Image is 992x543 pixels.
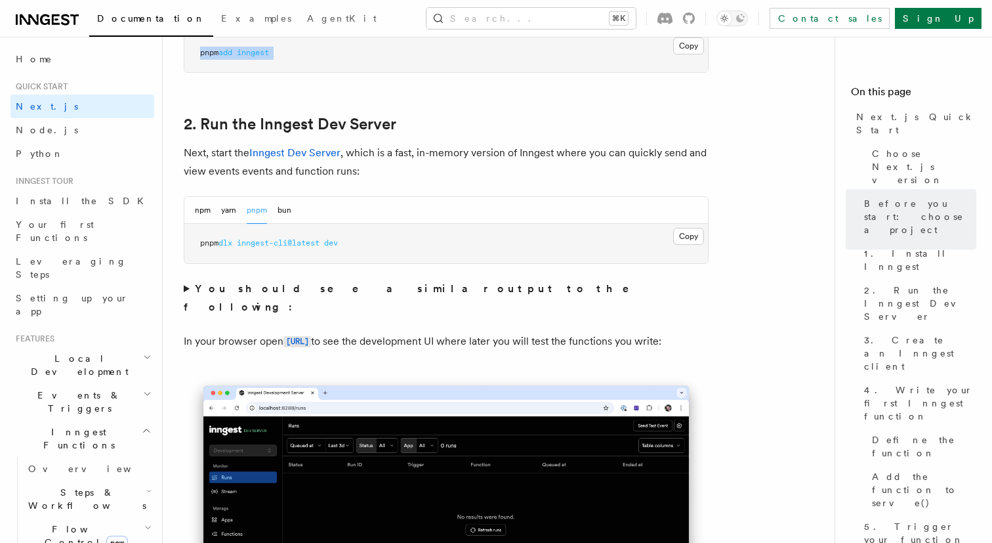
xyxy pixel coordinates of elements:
button: Toggle dark mode [716,11,748,26]
span: Local Development [10,352,143,378]
span: 3. Create an Inngest client [864,334,976,373]
kbd: ⌘K [610,12,628,25]
span: add [218,48,232,57]
span: Leveraging Steps [16,256,127,280]
a: Install the SDK [10,189,154,213]
span: Inngest Functions [10,425,142,452]
span: dlx [218,238,232,248]
span: Next.js [16,101,78,112]
a: [URL] [283,335,311,347]
span: Add the function to serve() [872,470,976,510]
span: dev [324,238,338,248]
span: 1. Install Inngest [864,247,976,273]
button: Search...⌘K [426,8,636,29]
span: Steps & Workflows [23,486,146,512]
button: npm [195,197,211,224]
button: Local Development [10,347,154,383]
button: yarn [221,197,236,224]
a: Documentation [89,4,213,37]
a: Node.js [10,118,154,142]
span: Home [16,53,52,66]
a: AgentKit [299,4,384,35]
a: Python [10,142,154,165]
span: pnpm [200,238,218,248]
a: Choose Next.js version [867,142,976,192]
button: bun [278,197,291,224]
a: Setting up your app [10,286,154,323]
span: Before you start: choose a project [864,197,976,236]
p: Next, start the , which is a fast, in-memory version of Inngest where you can quickly send and vi... [184,144,709,181]
code: [URL] [283,336,311,347]
summary: You should see a similar output to the following: [184,280,709,316]
button: Copy [673,228,704,245]
a: 2. Run the Inngest Dev Server [184,115,396,133]
a: 2. Run the Inngest Dev Server [859,278,976,328]
span: inngest [237,48,269,57]
span: Examples [221,13,291,24]
button: Events & Triggers [10,383,154,420]
span: inngest-cli@latest [237,238,320,248]
a: Define the function [867,428,976,465]
span: Overview [28,464,163,474]
span: Quick start [10,81,68,92]
span: 4. Write your first Inngest function [864,383,976,423]
span: Events & Triggers [10,389,143,415]
span: Your first Functions [16,219,94,243]
span: 2. Run the Inngest Dev Server [864,284,976,323]
span: pnpm [200,48,218,57]
span: Choose Next.js version [872,147,976,186]
a: Contact sales [770,8,890,29]
button: pnpm [247,197,267,224]
button: Copy [673,37,704,54]
a: Next.js Quick Start [851,105,976,142]
span: Node.js [16,125,78,135]
span: Define the function [872,433,976,460]
a: Add the function to serve() [867,465,976,515]
a: 1. Install Inngest [859,242,976,278]
a: Your first Functions [10,213,154,250]
span: Documentation [97,13,205,24]
span: AgentKit [307,13,377,24]
a: Home [10,47,154,71]
span: Install the SDK [16,196,152,206]
a: 3. Create an Inngest client [859,328,976,378]
a: Sign Up [895,8,982,29]
h4: On this page [851,84,976,105]
a: Next.js [10,95,154,118]
p: In your browser open to see the development UI where later you will test the functions you write: [184,332,709,351]
span: Setting up your app [16,293,129,316]
strong: You should see a similar output to the following: [184,282,648,313]
span: Inngest tour [10,176,73,186]
a: Examples [213,4,299,35]
a: Leveraging Steps [10,250,154,286]
span: Python [16,148,64,159]
a: Overview [23,457,154,481]
button: Inngest Functions [10,420,154,457]
span: Next.js Quick Start [856,110,976,137]
a: 4. Write your first Inngest function [859,378,976,428]
button: Steps & Workflows [23,481,154,517]
a: Inngest Dev Server [249,146,341,159]
a: Before you start: choose a project [859,192,976,242]
span: Features [10,334,54,344]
